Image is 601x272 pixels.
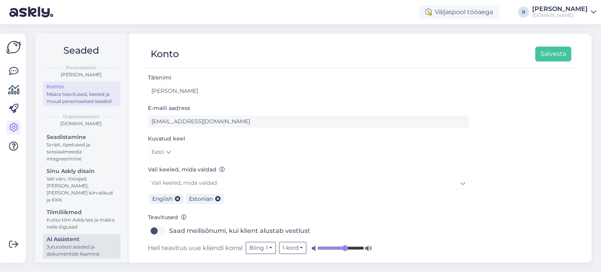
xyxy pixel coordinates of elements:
div: Väljaspool tööaega [419,5,499,19]
a: Vali keeled, mida valdad [148,177,469,189]
div: Vali värv, tööajad, [PERSON_NAME], [PERSON_NAME] kiirvalikud ja KKK [47,175,117,204]
button: Salvesta [535,47,571,61]
a: KontoMäära teavitused, keeled ja muud personaalsed seaded [43,81,121,106]
div: Kutsu tiim Askly'sse ja määra neile õigused [47,216,117,231]
label: Saad meilisõnumi, kui klient alustab vestlust [169,225,310,237]
a: Sinu Askly disainVali värv, tööajad, [PERSON_NAME], [PERSON_NAME] kiirvalikud ja KKK [43,166,121,205]
label: Kuvatud keel [148,135,185,143]
a: AI AssistentJuturoboti seaded ja dokumentide lisamine [43,234,121,259]
div: [PERSON_NAME] [41,71,121,78]
a: Eesti [148,146,175,159]
div: Konto [151,47,179,61]
div: [PERSON_NAME] [532,6,588,12]
div: Seadistamine [47,133,117,141]
div: Heli teavitus uue kliendi korral [148,242,469,254]
b: Personaalne [66,64,96,71]
div: Konto [47,83,117,91]
input: Sisesta e-maili aadress [148,115,469,128]
div: Juturoboti seaded ja dokumentide lisamine [47,243,117,258]
label: Vali keeled, mida valdad [148,166,225,174]
h2: Seaded [41,43,121,58]
div: AI Assistent [47,235,117,243]
label: Teavitused [148,213,187,222]
b: Organisatsioon [63,113,99,120]
button: 1 kord [279,242,307,254]
div: E-mail [47,262,117,270]
div: Sinu Askly disain [47,167,117,175]
span: Eesti [151,148,165,157]
div: [DOMAIN_NAME] [532,12,588,18]
div: [DOMAIN_NAME] [41,120,121,127]
div: R [518,7,529,18]
span: English [152,195,173,202]
a: [PERSON_NAME][DOMAIN_NAME] [532,6,596,18]
img: Askly Logo [6,40,21,55]
button: Bling 1 [246,242,276,254]
span: Vali keeled, mida valdad [151,179,217,186]
label: E-maili aadress [148,104,190,112]
input: Sisesta nimi [148,85,469,97]
div: Script, õpetused ja sotsiaalmeedia integreerimine [47,141,117,162]
a: SeadistamineScript, õpetused ja sotsiaalmeedia integreerimine [43,132,121,164]
a: TiimiliikmedKutsu tiim Askly'sse ja määra neile õigused [43,207,121,232]
div: Määra teavitused, keeled ja muud personaalsed seaded [47,91,117,105]
span: Estonian [189,195,213,202]
div: Tiimiliikmed [47,208,117,216]
label: Täisnimi [148,74,171,82]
